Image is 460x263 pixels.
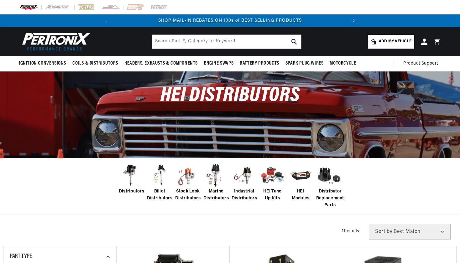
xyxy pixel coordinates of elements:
img: HEI Tune Up Kits [260,163,285,188]
a: HEI Tune Up Kits HEI Tune Up Kits [260,163,285,202]
span: Add my vehicle [379,39,411,45]
img: Pertronix [19,31,91,52]
a: Add my vehicle [368,35,414,49]
summary: Ignition Conversions [19,56,69,71]
span: Spark Plug Wires [285,60,324,67]
img: Stock Look Distributors [175,163,200,188]
summary: Battery Products [237,56,282,71]
span: Engine Swaps [204,60,233,67]
a: Industrial Distributors Industrial Distributors [232,163,257,202]
span: Distributor Replacement Parts [316,188,344,209]
div: 1 of 2 [113,17,348,24]
a: Billet Distributors Billet Distributors [147,163,172,202]
summary: Spark Plug Wires [282,56,327,71]
span: 11 results [342,229,359,234]
a: Distributors Distributors [119,163,144,195]
img: Billet Distributors [147,163,172,188]
button: search button [287,35,301,49]
a: Distributor Replacement Parts Distributor Replacement Parts [316,163,341,209]
span: Coils & Distributors [72,60,118,67]
summary: Motorcycle [327,56,359,71]
img: Marine Distributors [203,163,228,188]
button: Translation missing: en.sections.announcements.previous_announcement [100,14,113,27]
span: Distributors [119,188,144,195]
a: Marine Distributors Marine Distributors [203,163,228,202]
span: Ignition Conversions [19,60,66,67]
span: HEI Modules [288,188,313,202]
a: SHOP MAIL-IN REBATES ON 100s of BEST SELLING PRODUCTS [158,18,302,23]
img: Distributors [119,163,144,188]
span: Motorcycle [330,60,356,67]
summary: Product Support [403,56,441,71]
a: HEI Modules HEI Modules [288,163,313,202]
img: Distributor Replacement Parts [316,163,341,188]
span: HEI Distributors [160,86,300,106]
span: Battery Products [240,60,279,67]
slideshow-component: Translation missing: en.sections.announcements.announcement_bar [3,14,457,27]
span: Sort by [375,229,392,234]
span: Stock Look Distributors [175,188,201,202]
button: Translation missing: en.sections.announcements.next_announcement [348,14,360,27]
span: Marine Distributors [203,188,229,202]
span: Headers, Exhausts & Components [124,60,198,67]
summary: Coils & Distributors [69,56,121,71]
div: Announcement [113,17,348,24]
input: Search Part #, Category or Keyword [152,35,301,49]
a: Stock Look Distributors Stock Look Distributors [175,163,200,202]
span: Industrial Distributors [232,188,257,202]
img: HEI Modules [288,163,313,188]
span: Part Type [10,253,32,260]
select: Sort by [369,224,451,239]
span: Billet Distributors [147,188,172,202]
img: Industrial Distributors [232,163,257,188]
summary: Engine Swaps [201,56,237,71]
span: Product Support [403,60,438,67]
summary: Headers, Exhausts & Components [121,56,201,71]
span: HEI Tune Up Kits [260,188,285,202]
